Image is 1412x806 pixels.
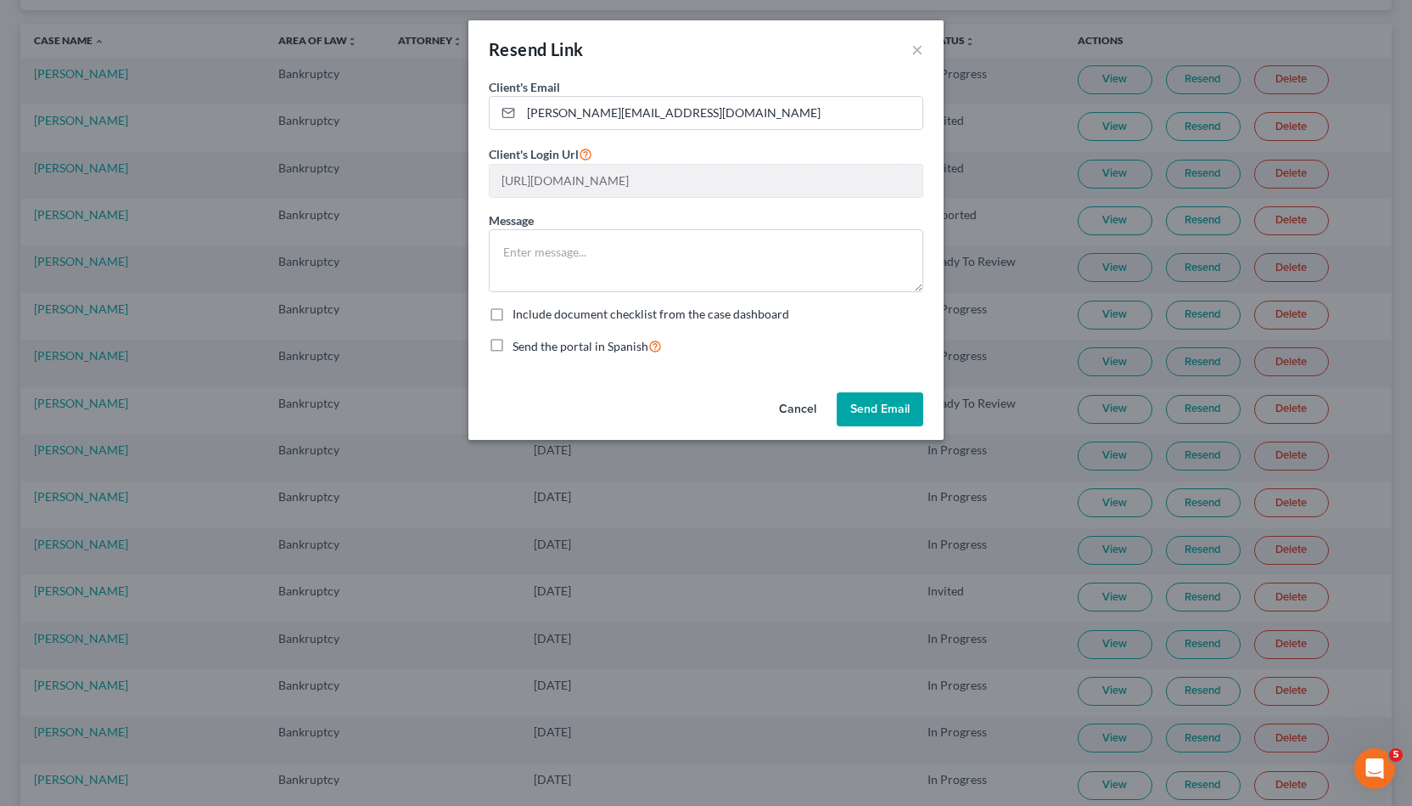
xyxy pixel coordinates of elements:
button: Cancel [765,392,830,426]
span: 5 [1389,748,1403,762]
label: Include document checklist from the case dashboard [513,306,789,323]
input: Enter email... [521,97,922,129]
label: Message [489,211,534,229]
iframe: Intercom live chat [1354,748,1395,789]
button: × [911,39,923,59]
div: Resend Link [489,37,583,61]
span: Send the portal in Spanish [513,339,648,353]
span: Client's Email [489,80,560,94]
label: Client's Login Url [489,144,592,164]
button: Send Email [837,392,923,426]
input: -- [490,165,922,197]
